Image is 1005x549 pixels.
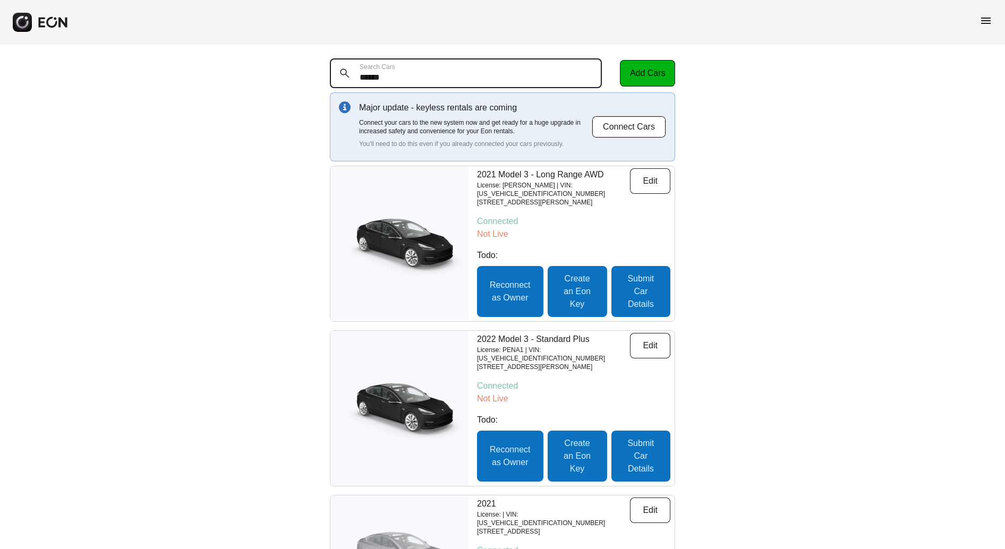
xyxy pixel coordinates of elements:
p: 2022 Model 3 - Standard Plus [477,333,630,346]
p: License: | VIN: [US_VEHICLE_IDENTIFICATION_NUMBER] [477,510,630,527]
button: Edit [630,168,670,194]
p: Major update - keyless rentals are coming [359,101,592,114]
button: Submit Car Details [611,266,670,317]
p: You'll need to do this even if you already connected your cars previously. [359,140,592,148]
button: Reconnect as Owner [477,266,543,317]
img: info [339,101,351,113]
button: Create an Eon Key [548,266,607,317]
img: car [330,374,469,443]
label: Search Cars [360,63,395,71]
p: License: PENA1 | VIN: [US_VEHICLE_IDENTIFICATION_NUMBER] [477,346,630,363]
p: Todo: [477,249,670,262]
p: Todo: [477,414,670,426]
button: Reconnect as Owner [477,431,543,482]
p: License: [PERSON_NAME] | VIN: [US_VEHICLE_IDENTIFICATION_NUMBER] [477,181,630,198]
p: 2021 Model 3 - Long Range AWD [477,168,630,181]
img: car [330,209,469,278]
button: Connect Cars [592,116,666,138]
p: [STREET_ADDRESS] [477,527,630,536]
button: Edit [630,497,670,523]
p: Not Live [477,228,670,241]
button: Edit [630,333,670,358]
p: Not Live [477,392,670,405]
p: Connected [477,380,670,392]
span: menu [980,14,992,27]
p: 2021 [477,497,630,510]
p: [STREET_ADDRESS][PERSON_NAME] [477,198,630,207]
p: Connected [477,215,670,228]
button: Submit Car Details [611,431,670,482]
p: [STREET_ADDRESS][PERSON_NAME] [477,363,630,371]
p: Connect your cars to the new system now and get ready for a huge upgrade in increased safety and ... [359,118,592,135]
button: Create an Eon Key [548,431,607,482]
button: Add Cars [620,60,675,87]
